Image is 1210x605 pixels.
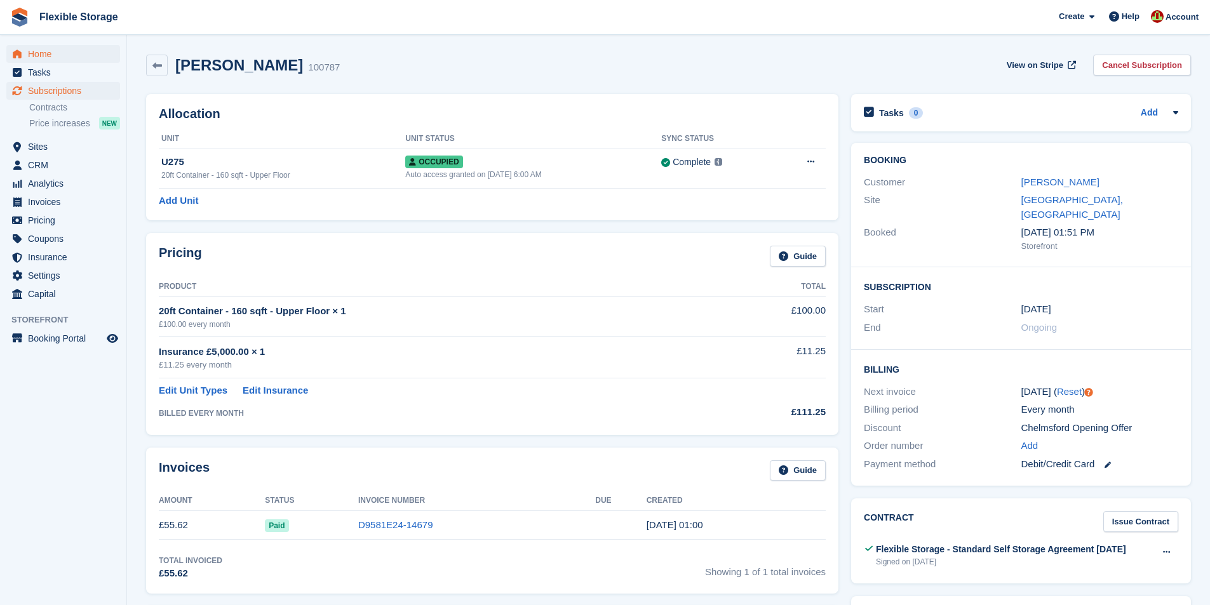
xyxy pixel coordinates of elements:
div: [DATE] 01:51 PM [1021,225,1178,240]
span: Home [28,45,104,63]
div: Discount [864,421,1021,435]
span: Analytics [28,175,104,192]
th: Created [647,491,826,511]
div: U275 [161,155,405,170]
div: 20ft Container - 160 sqft - Upper Floor × 1 [159,304,722,319]
div: Billing period [864,402,1021,417]
a: Preview store [105,331,120,346]
a: menu [6,138,120,156]
a: [GEOGRAPHIC_DATA], [GEOGRAPHIC_DATA] [1021,194,1123,220]
span: Create [1059,10,1084,23]
div: Order number [864,439,1021,453]
a: Issue Contract [1103,511,1178,532]
div: Signed on [DATE] [876,556,1126,568]
div: End [864,321,1021,335]
div: [DATE] ( ) [1021,385,1178,399]
img: icon-info-grey-7440780725fd019a000dd9b08b2336e03edf1995a4989e88bcd33f0948082b44.svg [715,158,722,166]
div: Booked [864,225,1021,252]
div: £55.62 [159,566,222,581]
a: [PERSON_NAME] [1021,176,1099,187]
div: 20ft Container - 160 sqft - Upper Floor [161,170,405,181]
td: £55.62 [159,511,265,540]
div: Total Invoiced [159,555,222,566]
a: Flexible Storage [34,6,123,27]
span: Account [1166,11,1199,23]
th: Amount [159,491,265,511]
span: Booking Portal [28,329,104,347]
a: Add [1141,106,1158,121]
span: Subscriptions [28,82,104,100]
div: 100787 [308,60,340,75]
a: menu [6,156,120,174]
img: David Jones [1151,10,1164,23]
a: menu [6,45,120,63]
div: Chelmsford Opening Offer [1021,421,1178,435]
h2: Subscription [864,280,1178,293]
a: Edit Insurance [243,383,308,398]
th: Sync Status [661,129,776,149]
span: Pricing [28,211,104,229]
div: £11.25 every month [159,359,722,371]
th: Product [159,277,722,297]
a: Guide [770,460,826,481]
div: Every month [1021,402,1178,417]
a: menu [6,230,120,248]
a: menu [6,211,120,229]
h2: Pricing [159,246,202,267]
span: Help [1122,10,1139,23]
span: Ongoing [1021,322,1058,333]
a: menu [6,329,120,347]
a: menu [6,63,120,81]
div: £100.00 every month [159,319,722,330]
span: Occupied [405,156,462,168]
h2: Billing [864,362,1178,375]
th: Invoice Number [358,491,595,511]
a: D9581E24-14679 [358,519,433,530]
a: Reset [1057,386,1082,397]
div: Debit/Credit Card [1021,457,1178,472]
a: Price increases NEW [29,116,120,130]
div: 0 [909,107,924,119]
div: Payment method [864,457,1021,472]
a: Contracts [29,102,120,114]
h2: Invoices [159,460,210,481]
span: Tasks [28,63,104,81]
div: Next invoice [864,385,1021,399]
a: menu [6,267,120,284]
div: Customer [864,175,1021,190]
th: Total [722,277,826,297]
span: CRM [28,156,104,174]
a: Add Unit [159,194,198,208]
time: 2025-08-16 00:00:00 UTC [1021,302,1051,317]
span: Settings [28,267,104,284]
span: Showing 1 of 1 total invoices [705,555,826,581]
h2: Allocation [159,107,826,121]
h2: Tasks [879,107,904,119]
div: BILLED EVERY MONTH [159,408,722,419]
h2: Contract [864,511,914,532]
td: £100.00 [722,296,826,336]
a: menu [6,175,120,192]
th: Unit [159,129,405,149]
div: Auto access granted on [DATE] 6:00 AM [405,169,661,180]
a: menu [6,285,120,303]
span: View on Stripe [1007,59,1063,72]
span: Coupons [28,230,104,248]
div: NEW [99,117,120,130]
th: Status [265,491,358,511]
a: Edit Unit Types [159,383,227,398]
h2: Booking [864,156,1178,166]
div: Site [864,193,1021,222]
div: £111.25 [722,405,826,420]
div: Start [864,302,1021,317]
a: Add [1021,439,1039,453]
a: View on Stripe [1002,55,1079,76]
span: Paid [265,519,288,532]
div: Complete [673,156,711,169]
th: Due [595,491,646,511]
a: Guide [770,246,826,267]
td: £11.25 [722,337,826,378]
div: Storefront [1021,240,1178,253]
div: Insurance £5,000.00 × 1 [159,345,722,359]
span: Capital [28,285,104,303]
